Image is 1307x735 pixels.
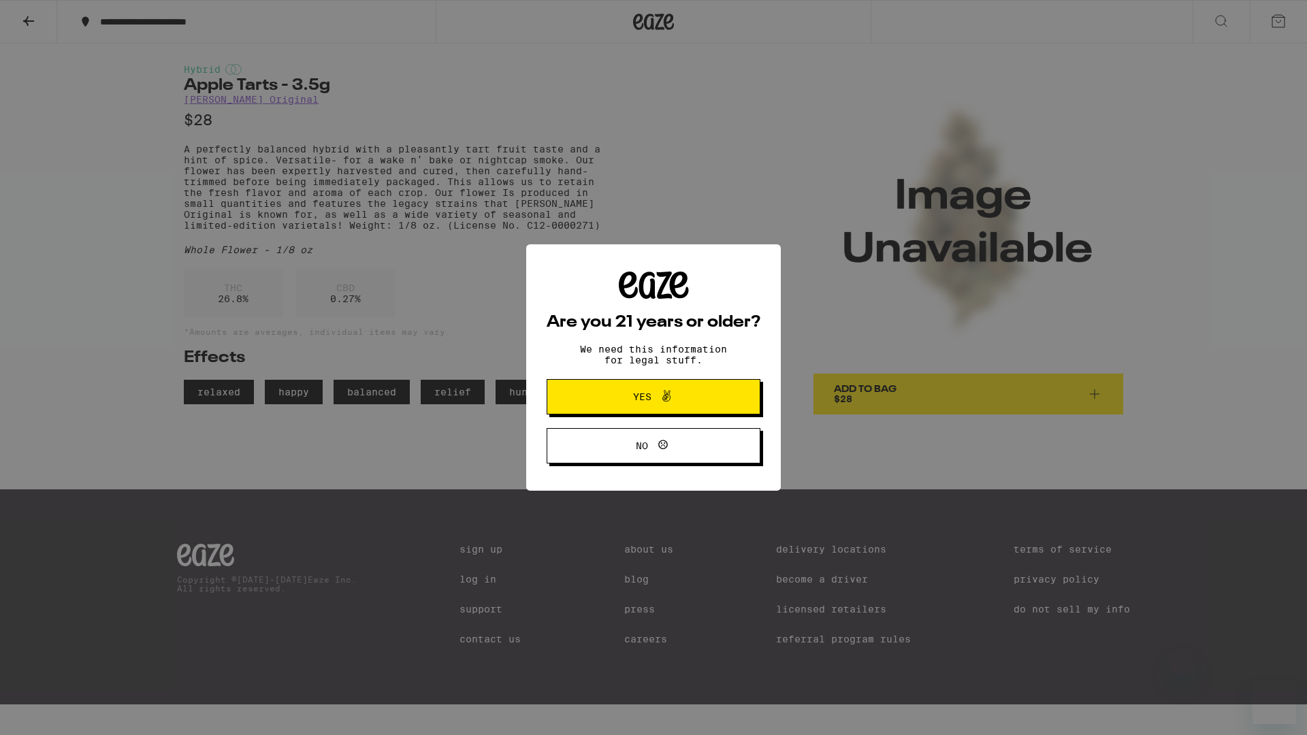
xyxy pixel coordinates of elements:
[636,441,648,451] span: No
[1168,648,1195,675] iframe: Close message
[547,379,760,414] button: Yes
[547,314,760,331] h2: Are you 21 years or older?
[1253,681,1296,724] iframe: Button to launch messaging window
[568,344,739,365] p: We need this information for legal stuff.
[547,428,760,463] button: No
[633,392,651,402] span: Yes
